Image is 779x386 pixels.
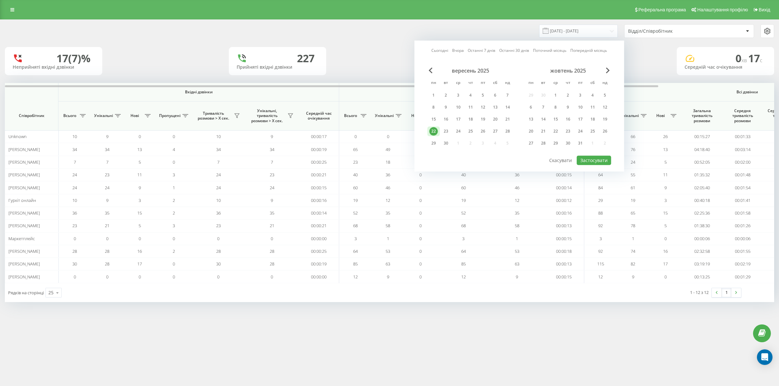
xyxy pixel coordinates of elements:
span: 0 [419,197,422,203]
div: пн 13 жовт 2025 р. [525,114,537,124]
div: чт 9 жовт 2025 р. [562,102,574,112]
span: 65 [631,210,635,216]
div: 2 [564,91,572,99]
div: чт 18 вер 2025 р. [464,114,477,124]
span: Вихід [759,7,770,12]
span: 35 [515,210,519,216]
span: 35 [386,210,390,216]
span: 36 [216,210,221,216]
span: 49 [386,146,390,152]
span: Унікальні [94,113,113,118]
div: 24 [454,127,463,135]
a: Поточний місяць [533,48,566,54]
span: 9 [664,185,667,191]
span: 10 [72,197,77,203]
div: пн 22 вер 2025 р. [427,126,440,136]
span: Нові [652,113,669,118]
td: 01:35:32 [682,169,722,181]
div: Неприйняті вхідні дзвінки [13,64,94,70]
abbr: п’ятниця [575,78,585,88]
div: чт 25 вер 2025 р. [464,126,477,136]
div: 30 [442,139,450,147]
span: Загальна тривалість розмови [686,108,717,123]
span: Середній час очікування [303,111,334,121]
span: 4 [173,146,175,152]
span: 23 [105,172,109,178]
div: 15 [429,115,438,123]
a: Останні 30 днів [499,48,529,54]
div: вт 28 жовт 2025 р. [537,138,550,148]
span: [PERSON_NAME] [8,159,40,165]
span: 0 [173,134,175,139]
div: ср 10 вер 2025 р. [452,102,464,112]
td: 00:15:27 [682,130,722,143]
abbr: понеділок [526,78,536,88]
div: 15 [551,115,560,123]
div: нд 5 жовт 2025 р. [599,90,611,100]
div: 25 [588,127,597,135]
td: 00:03:14 [722,143,763,156]
span: 15 [137,210,142,216]
span: [PERSON_NAME] [8,172,40,178]
abbr: неділя [503,78,513,88]
span: Всього [342,113,359,118]
a: 1 [722,288,731,297]
span: Вхідні дзвінки [75,89,322,95]
div: нд 21 вер 2025 р. [501,114,514,124]
div: вт 14 жовт 2025 р. [537,114,550,124]
span: 88 [598,210,603,216]
div: пн 1 вер 2025 р. [427,90,440,100]
span: Унікальні, тривалість розмови > Х сек. [248,108,286,123]
span: 12 [515,197,519,203]
span: 0 [354,134,357,139]
span: 0 [139,134,141,139]
span: 1 [173,185,175,191]
td: 00:01:48 [722,169,763,181]
span: 0 [419,185,422,191]
div: 3 [576,91,585,99]
span: Гуркіт онлайн [8,197,36,203]
span: 11 [137,172,142,178]
span: 76 [631,146,635,152]
button: Застосувати [577,156,611,165]
span: Середня тривалість розмови [727,108,758,123]
div: пт 31 жовт 2025 р. [574,138,587,148]
span: Пропущені [159,113,180,118]
abbr: середа [453,78,463,88]
abbr: вівторок [441,78,451,88]
span: 11 [663,172,668,178]
div: 23 [564,127,572,135]
span: 0 [387,134,389,139]
td: 00:00:15 [544,169,584,181]
span: 23 [353,159,358,165]
div: 13 [527,115,535,123]
span: 29 [598,197,603,203]
span: 7 [217,159,219,165]
div: 2 [442,91,450,99]
span: 24 [72,172,77,178]
div: пн 29 вер 2025 р. [427,138,440,148]
span: 5 [664,159,667,165]
td: 00:00:14 [544,181,584,194]
span: Нові [407,113,424,118]
div: пт 5 вер 2025 р. [477,90,489,100]
div: пт 26 вер 2025 р. [477,126,489,136]
span: 13 [137,146,142,152]
div: 1 [429,91,438,99]
div: 8 [551,103,560,111]
span: 84 [598,185,603,191]
td: 00:40:18 [682,194,722,207]
button: Скасувати [546,156,575,165]
td: 00:00:12 [544,194,584,207]
span: 46 [386,185,390,191]
span: 24 [216,185,221,191]
div: чт 11 вер 2025 р. [464,102,477,112]
span: 10 [72,134,77,139]
span: Next Month [606,67,610,73]
div: сб 4 жовт 2025 р. [587,90,599,100]
div: ср 22 жовт 2025 р. [550,126,562,136]
div: 23 [442,127,450,135]
div: пт 3 жовт 2025 р. [574,90,587,100]
div: 29 [551,139,560,147]
div: нд 14 вер 2025 р. [501,102,514,112]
